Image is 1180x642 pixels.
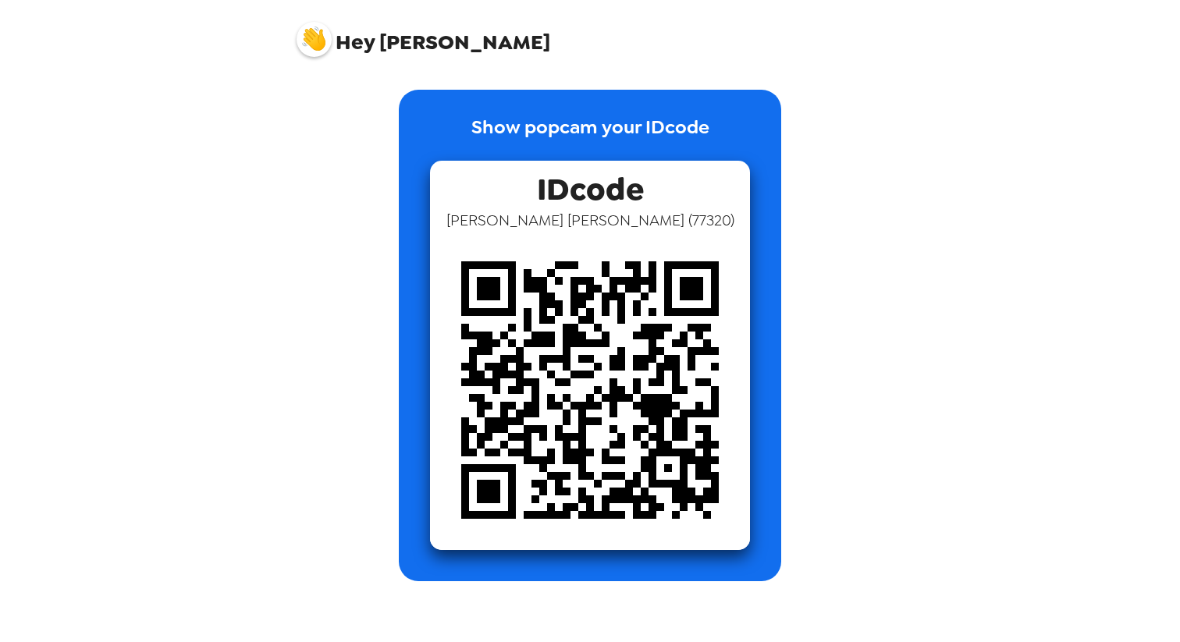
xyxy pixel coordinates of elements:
img: qr code [430,230,750,550]
span: [PERSON_NAME] [PERSON_NAME] ( 77320 ) [446,210,734,230]
span: Hey [336,28,375,56]
span: IDcode [537,161,644,210]
img: profile pic [297,22,332,57]
p: Show popcam your IDcode [471,113,709,161]
span: [PERSON_NAME] [297,14,550,53]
